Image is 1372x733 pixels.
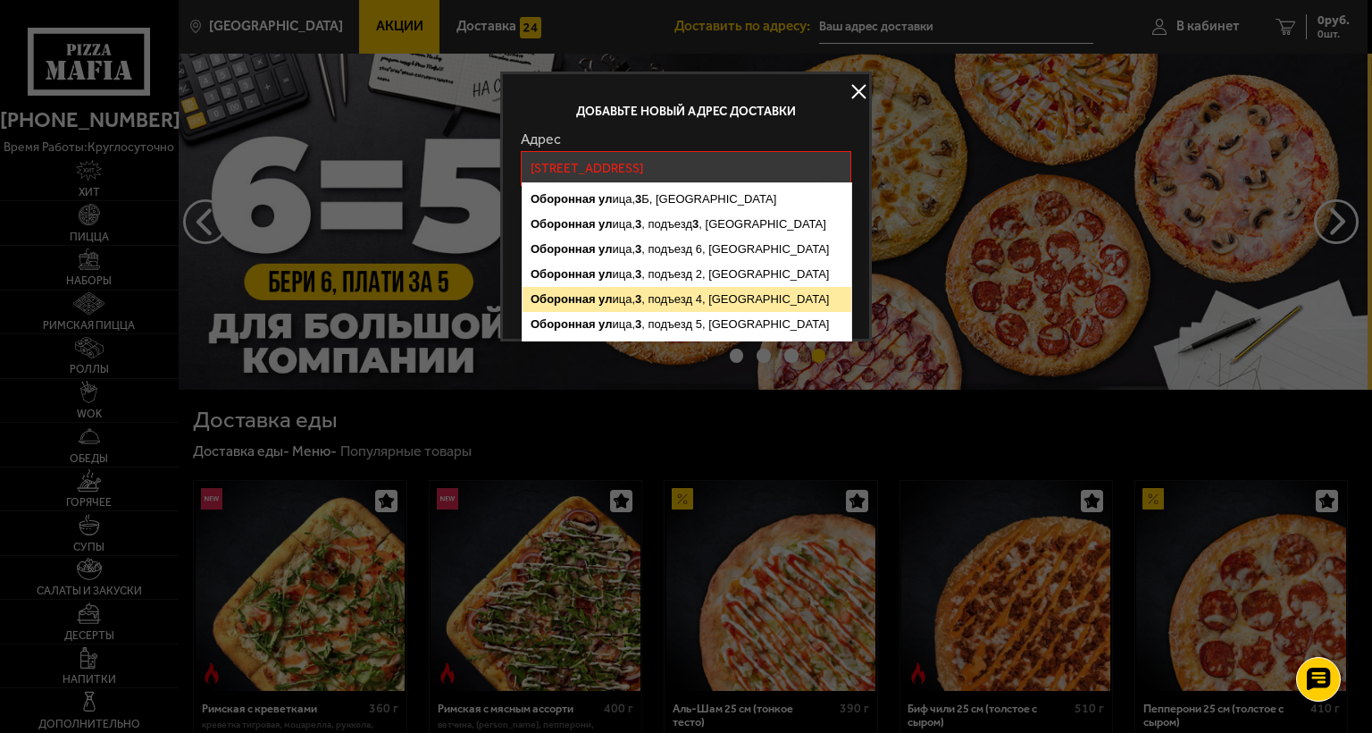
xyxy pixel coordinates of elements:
[635,192,641,206] ymaps: 3
[521,190,851,201] p: Корректный формат: город, улица, дом
[598,217,612,231] ymaps: ул
[598,242,612,256] ymaps: ул
[523,287,851,312] ymaps: ица, , подъезд 4, [GEOGRAPHIC_DATA]
[531,217,595,231] ymaps: Оборонная
[531,242,595,256] ymaps: Оборонная
[635,217,641,231] ymaps: 3
[598,192,612,206] ymaps: ул
[531,192,595,206] ymaps: Оборонная
[635,242,641,256] ymaps: 3
[635,317,641,331] ymaps: 3
[635,292,641,306] ymaps: 3
[523,312,851,337] ymaps: ица, , подъезд 5, [GEOGRAPHIC_DATA]
[521,132,851,147] label: Адрес
[523,337,851,362] ymaps: ица, , подъезд 1, [GEOGRAPHIC_DATA]
[598,267,612,281] ymaps: ул
[598,317,612,331] ymaps: ул
[531,317,595,331] ymaps: Оборонная
[531,267,595,281] ymaps: Оборонная
[523,187,851,212] ymaps: ица, Б, [GEOGRAPHIC_DATA]
[523,237,851,262] ymaps: ица, , подъезд 6, [GEOGRAPHIC_DATA]
[521,105,851,118] p: Добавьте новый адрес доставки
[635,267,641,281] ymaps: 3
[692,217,699,231] ymaps: 3
[523,262,851,287] ymaps: ица, , подъезд 2, [GEOGRAPHIC_DATA]
[523,212,851,237] ymaps: ица, , подъезд , [GEOGRAPHIC_DATA]
[531,292,595,306] ymaps: Оборонная
[598,292,612,306] ymaps: ул
[521,215,620,229] label: Квартира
